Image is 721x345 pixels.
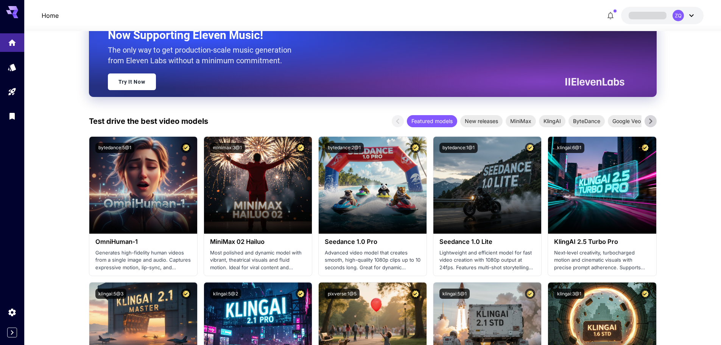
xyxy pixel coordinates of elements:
button: Certified Model – Vetted for best performance and includes a commercial license. [296,289,306,299]
nav: breadcrumb [42,11,59,20]
p: Advanced video model that creates smooth, high-quality 1080p clips up to 10 seconds long. Great f... [325,249,420,272]
button: klingai:3@1 [554,289,584,299]
span: KlingAI [539,117,565,125]
span: ByteDance [568,117,605,125]
h3: Seedance 1.0 Lite [439,238,535,245]
button: Certified Model – Vetted for best performance and includes a commercial license. [181,289,191,299]
div: ByteDance [568,115,605,127]
div: MiniMax [506,115,536,127]
button: Certified Model – Vetted for best performance and includes a commercial license. [296,143,306,153]
a: Home [42,11,59,20]
h3: MiniMax 02 Hailuo [210,238,306,245]
button: Certified Model – Vetted for best performance and includes a commercial license. [640,143,650,153]
span: New releases [460,117,503,125]
a: Try It Now [108,73,156,90]
button: Certified Model – Vetted for best performance and includes a commercial license. [525,143,535,153]
div: New releases [460,115,503,127]
button: Certified Model – Vetted for best performance and includes a commercial license. [410,289,420,299]
p: Test drive the best video models [89,116,208,127]
h3: OmniHuman‑1 [95,238,191,245]
button: klingai:5@1 [439,289,470,299]
button: Certified Model – Vetted for best performance and includes a commercial license. [640,289,650,299]
div: Google Veo [608,115,645,127]
img: alt [319,137,427,234]
button: minimax:3@1 [210,143,245,153]
button: pixverse:1@5 [325,289,360,299]
button: klingai:5@2 [210,289,241,299]
button: ZQ [621,7,704,24]
div: Home [8,37,17,47]
button: klingai:6@1 [554,143,584,153]
div: KlingAI [539,115,565,127]
div: Playground [8,87,17,97]
p: The only way to get production-scale music generation from Eleven Labs without a minimum commitment. [108,45,297,66]
div: Models [8,62,17,71]
img: alt [89,137,197,234]
p: Most polished and dynamic model with vibrant, theatrical visuals and fluid motion. Ideal for vira... [210,249,306,272]
span: MiniMax [506,117,536,125]
h2: Now Supporting Eleven Music! [108,28,619,42]
button: bytedance:2@1 [325,143,364,153]
div: Settings [8,308,17,317]
p: Generates high-fidelity human videos from a single image and audio. Captures expressive motion, l... [95,249,191,272]
button: bytedance:5@1 [95,143,134,153]
button: Certified Model – Vetted for best performance and includes a commercial license. [410,143,420,153]
div: Featured models [407,115,457,127]
button: klingai:5@3 [95,289,126,299]
span: Featured models [407,117,457,125]
p: Lightweight and efficient model for fast video creation with 1080p output at 24fps. Features mult... [439,249,535,272]
span: Google Veo [608,117,645,125]
h3: KlingAI 2.5 Turbo Pro [554,238,650,245]
button: Expand sidebar [7,328,17,337]
button: bytedance:1@1 [439,143,478,153]
button: Certified Model – Vetted for best performance and includes a commercial license. [525,289,535,299]
h3: Seedance 1.0 Pro [325,238,420,245]
img: alt [433,137,541,234]
div: Library [8,111,17,121]
img: alt [204,137,312,234]
img: alt [548,137,656,234]
div: ZQ [673,10,684,21]
button: Certified Model – Vetted for best performance and includes a commercial license. [181,143,191,153]
p: Next‑level creativity, turbocharged motion and cinematic visuals with precise prompt adherence. S... [554,249,650,272]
